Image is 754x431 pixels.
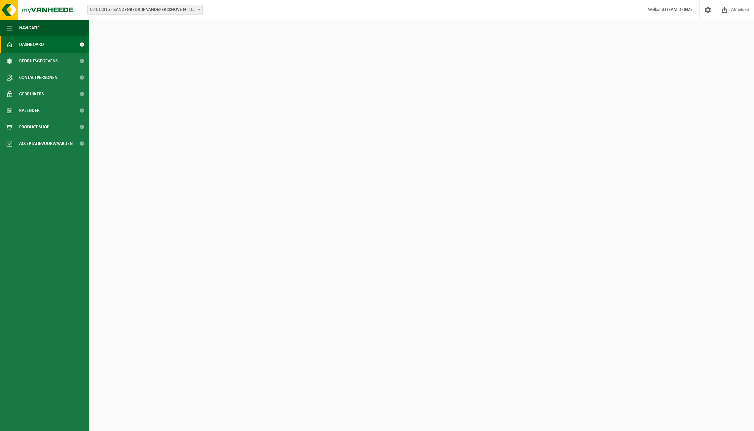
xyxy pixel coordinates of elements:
[87,5,203,15] span: 02-011315 - BANDENBEDRIJF VANDEKERCKHOVE N - DEINZE
[19,119,49,135] span: Product Shop
[88,5,202,15] span: 02-011315 - BANDENBEDRIJF VANDEKERCKHOVE N - DEINZE
[19,20,40,36] span: Navigatie
[19,102,40,119] span: Kalender
[19,86,44,102] span: Gebruikers
[19,135,73,152] span: Acceptatievoorwaarden
[663,7,693,12] strong: QTEAM DEINZE
[19,53,58,69] span: Bedrijfsgegevens
[19,69,57,86] span: Contactpersonen
[19,36,44,53] span: Dashboard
